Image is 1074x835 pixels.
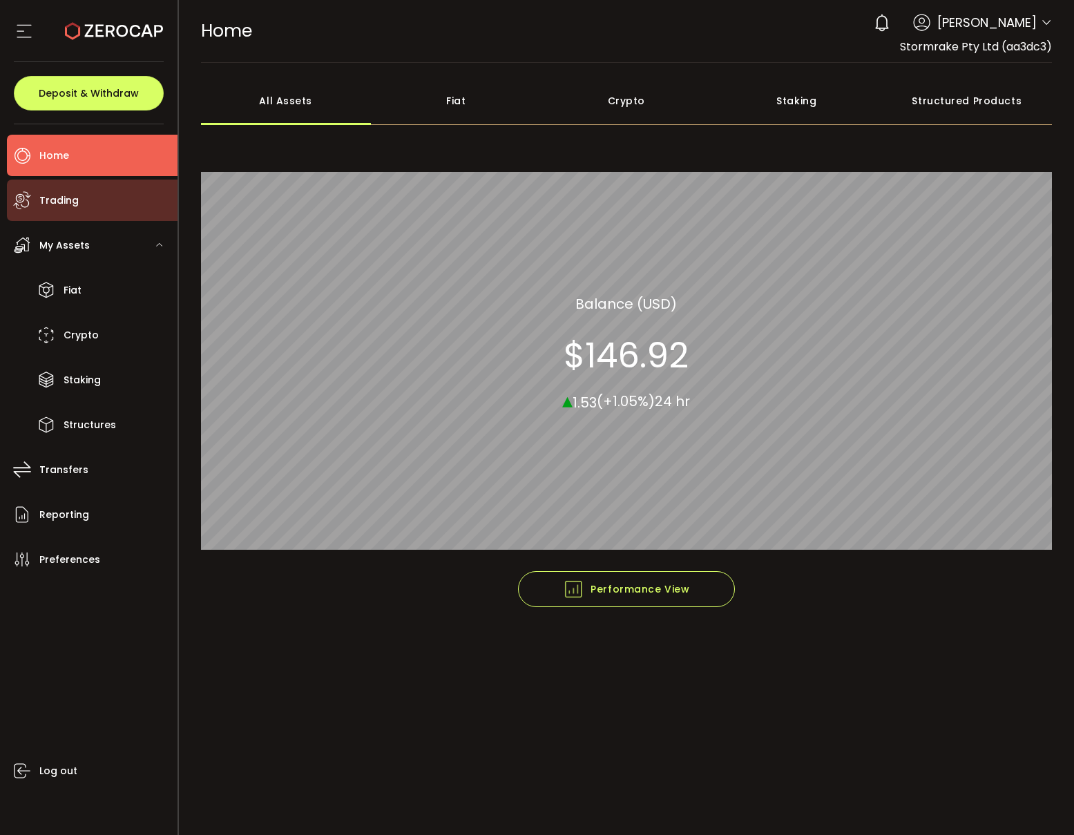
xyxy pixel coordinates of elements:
[39,88,139,98] span: Deposit & Withdraw
[573,392,597,412] span: 1.53
[900,39,1052,55] span: Stormrake Pty Ltd (aa3dc3)
[39,146,69,166] span: Home
[39,460,88,480] span: Transfers
[937,13,1037,32] span: [PERSON_NAME]
[14,76,164,111] button: Deposit & Withdraw
[39,761,77,781] span: Log out
[541,77,712,125] div: Crypto
[711,77,882,125] div: Staking
[371,77,541,125] div: Fiat
[201,77,372,125] div: All Assets
[39,191,79,211] span: Trading
[518,571,735,607] button: Performance View
[39,505,89,525] span: Reporting
[910,686,1074,835] iframe: Chat Widget
[563,579,689,599] span: Performance View
[39,550,100,570] span: Preferences
[201,19,252,43] span: Home
[597,392,655,411] span: (+1.05%)
[64,415,116,435] span: Structures
[655,392,690,411] span: 24 hr
[575,293,677,314] section: Balance (USD)
[64,280,81,300] span: Fiat
[64,370,101,390] span: Staking
[39,236,90,256] span: My Assets
[564,334,689,376] section: $146.92
[562,385,573,414] span: ▴
[64,325,99,345] span: Crypto
[882,77,1053,125] div: Structured Products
